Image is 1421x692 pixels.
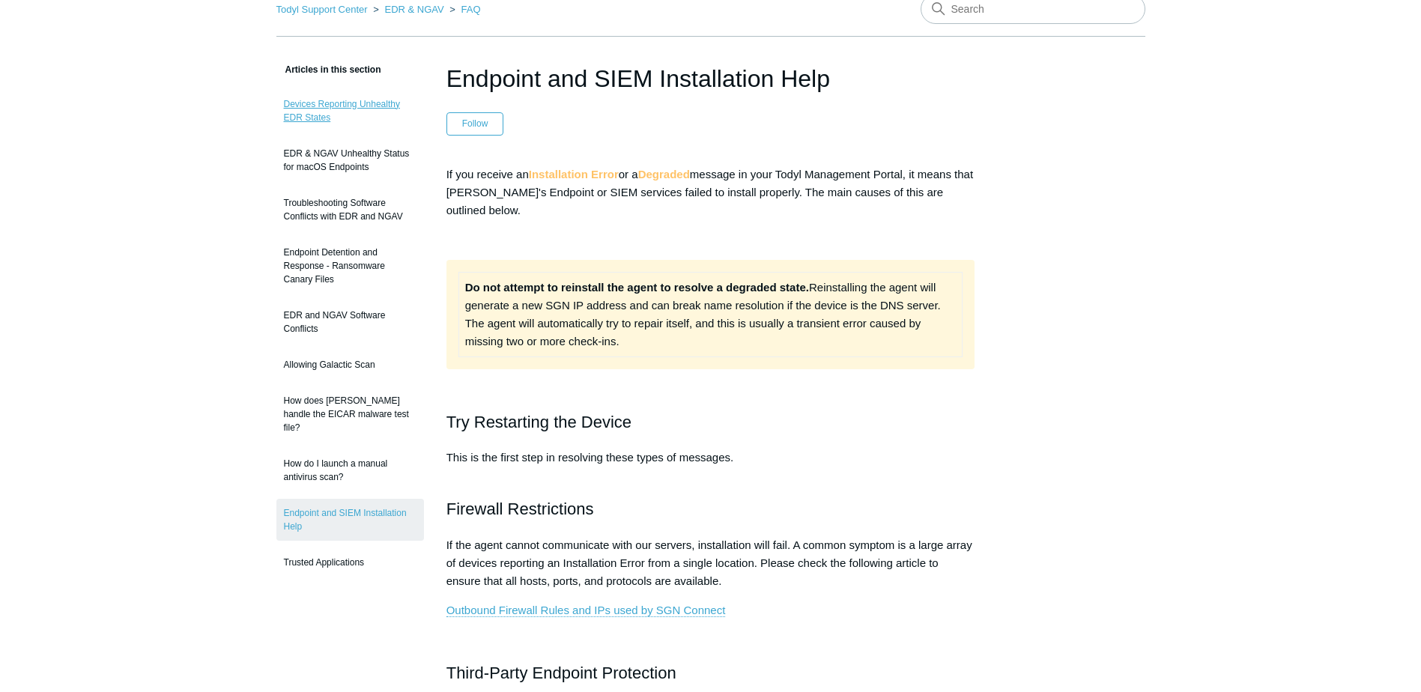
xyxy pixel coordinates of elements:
[446,409,975,435] h2: Try Restarting the Device
[276,449,424,491] a: How do I launch a manual antivirus scan?
[276,386,424,442] a: How does [PERSON_NAME] handle the EICAR malware test file?
[529,168,619,180] strong: Installation Error
[276,139,424,181] a: EDR & NGAV Unhealthy Status for macOS Endpoints
[276,4,368,15] a: Todyl Support Center
[276,4,371,15] li: Todyl Support Center
[458,272,963,356] td: Reinstalling the agent will generate a new SGN IP address and can break name resolution if the de...
[446,112,504,135] button: Follow Article
[276,301,424,343] a: EDR and NGAV Software Conflicts
[276,350,424,379] a: Allowing Galactic Scan
[384,4,443,15] a: EDR & NGAV
[446,604,726,617] a: Outbound Firewall Rules and IPs used by SGN Connect
[276,189,424,231] a: Troubleshooting Software Conflicts with EDR and NGAV
[446,496,975,522] h2: Firewall Restrictions
[370,4,446,15] li: EDR & NGAV
[465,281,809,294] strong: Do not attempt to reinstall the agent to resolve a degraded state.
[276,238,424,294] a: Endpoint Detention and Response - Ransomware Canary Files
[276,64,381,75] span: Articles in this section
[638,168,690,180] strong: Degraded
[446,61,975,97] h1: Endpoint and SIEM Installation Help
[276,499,424,541] a: Endpoint and SIEM Installation Help
[276,548,424,577] a: Trusted Applications
[461,4,481,15] a: FAQ
[446,166,975,219] p: If you receive an or a message in your Todyl Management Portal, it means that [PERSON_NAME]'s End...
[446,4,480,15] li: FAQ
[446,536,975,590] p: If the agent cannot communicate with our servers, installation will fail. A common symptom is a l...
[446,660,975,686] h2: Third-Party Endpoint Protection
[276,90,424,132] a: Devices Reporting Unhealthy EDR States
[446,449,975,485] p: This is the first step in resolving these types of messages.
